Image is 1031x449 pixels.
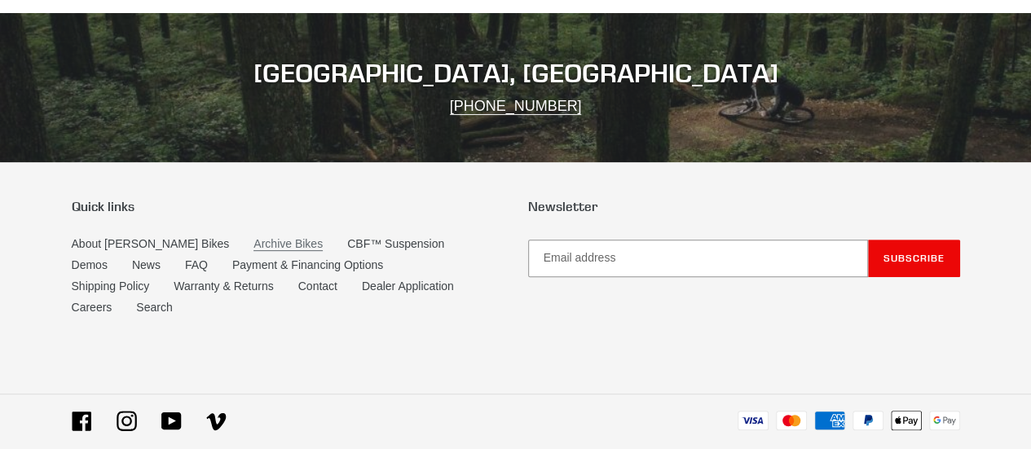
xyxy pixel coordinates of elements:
[298,280,337,293] a: Contact
[883,252,945,264] span: Subscribe
[185,258,208,271] a: FAQ
[72,199,504,214] p: Quick links
[528,240,868,277] input: Email address
[72,280,150,293] a: Shipping Policy
[72,237,230,250] a: About [PERSON_NAME] Bikes
[132,258,161,271] a: News
[528,199,960,214] p: Newsletter
[362,280,454,293] a: Dealer Application
[450,98,582,115] a: [PHONE_NUMBER]
[232,258,383,271] a: Payment & Financing Options
[868,240,960,277] button: Subscribe
[174,280,273,293] a: Warranty & Returns
[72,258,108,271] a: Demos
[72,301,112,314] a: Careers
[347,237,444,250] a: CBF™ Suspension
[72,58,960,89] h2: [GEOGRAPHIC_DATA], [GEOGRAPHIC_DATA]
[253,237,323,251] a: Archive Bikes
[136,301,172,314] a: Search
